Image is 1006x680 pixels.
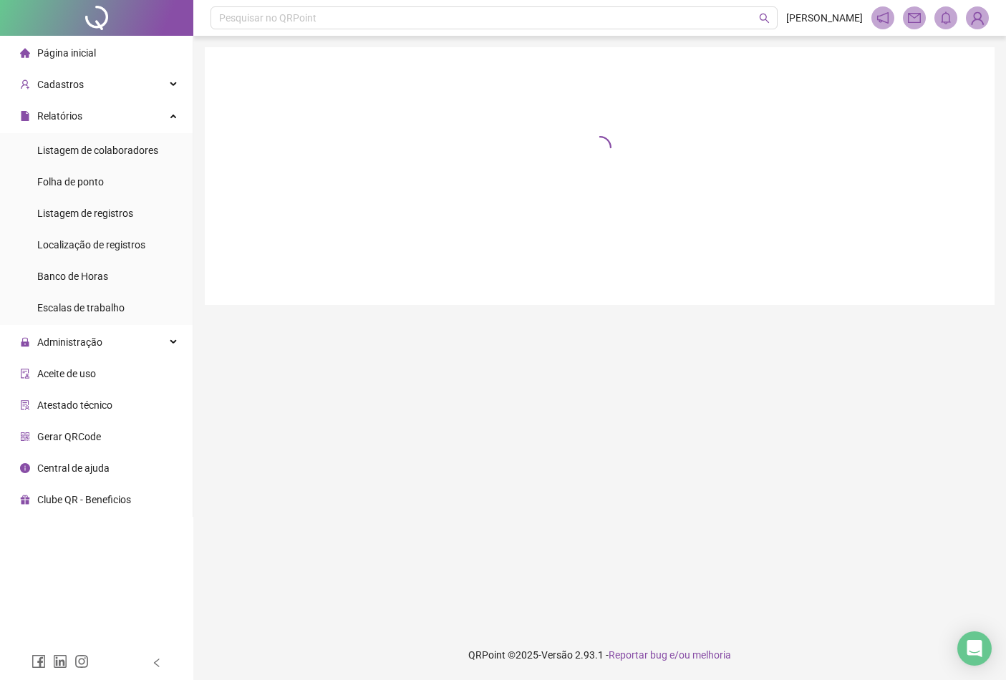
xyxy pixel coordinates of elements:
[74,654,89,669] span: instagram
[37,368,96,379] span: Aceite de uso
[37,145,158,156] span: Listagem de colaboradores
[37,110,82,122] span: Relatórios
[37,431,101,442] span: Gerar QRCode
[585,133,614,162] span: loading
[37,79,84,90] span: Cadastros
[20,48,30,58] span: home
[908,11,921,24] span: mail
[37,47,96,59] span: Página inicial
[37,399,112,411] span: Atestado técnico
[37,462,110,474] span: Central de ajuda
[37,302,125,314] span: Escalas de trabalho
[759,13,770,24] span: search
[37,271,108,282] span: Banco de Horas
[37,208,133,219] span: Listagem de registros
[20,495,30,505] span: gift
[20,79,30,89] span: user-add
[193,630,1006,680] footer: QRPoint © 2025 - 2.93.1 -
[53,654,67,669] span: linkedin
[37,494,131,505] span: Clube QR - Beneficios
[876,11,889,24] span: notification
[20,111,30,121] span: file
[37,239,145,251] span: Localização de registros
[541,649,573,661] span: Versão
[20,369,30,379] span: audit
[152,658,162,668] span: left
[967,7,988,29] img: 27097
[786,10,863,26] span: [PERSON_NAME]
[20,432,30,442] span: qrcode
[20,400,30,410] span: solution
[37,336,102,348] span: Administração
[20,337,30,347] span: lock
[609,649,731,661] span: Reportar bug e/ou melhoria
[37,176,104,188] span: Folha de ponto
[32,654,46,669] span: facebook
[20,463,30,473] span: info-circle
[957,631,992,666] div: Open Intercom Messenger
[939,11,952,24] span: bell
